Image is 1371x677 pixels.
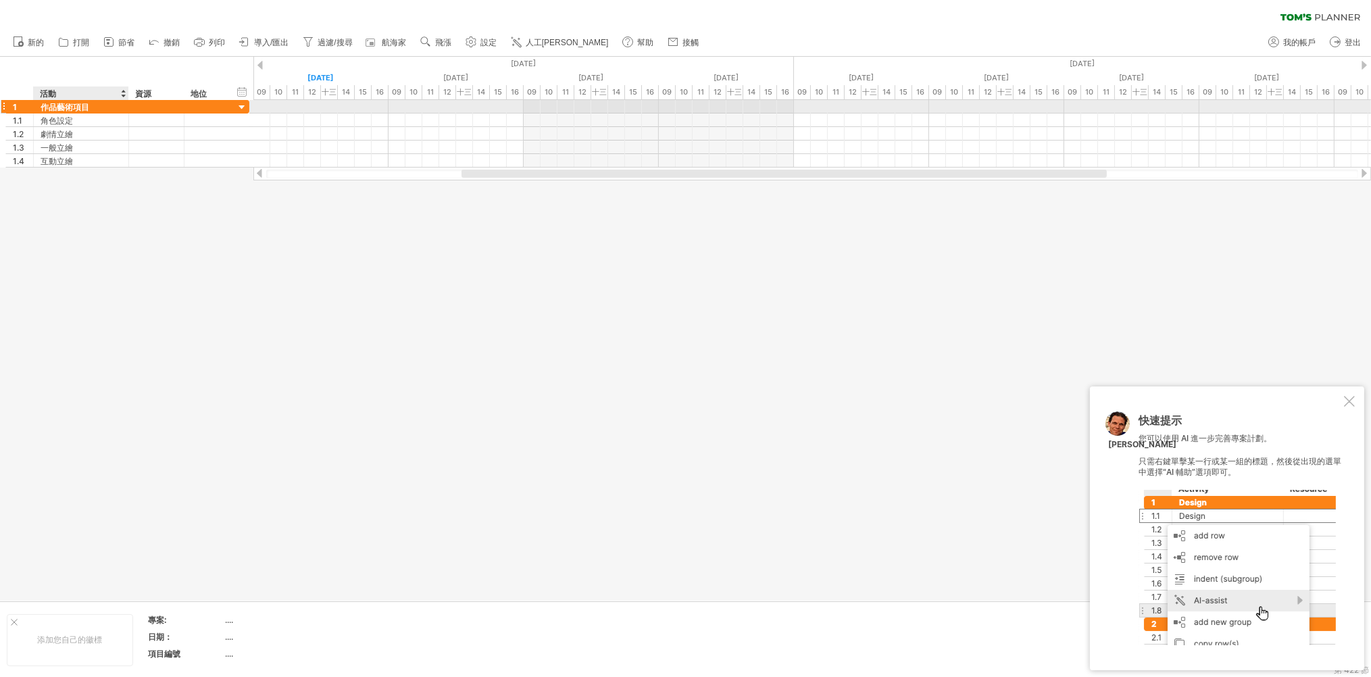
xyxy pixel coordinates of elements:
[73,38,89,47] font: 打開
[364,34,410,51] a: 航海家
[1305,87,1313,97] font: 15
[40,89,56,99] font: 活動
[480,38,497,47] font: 設定
[680,87,688,97] font: 10
[697,87,704,97] font: 11
[1255,73,1280,82] font: [DATE]
[376,87,384,97] font: 16
[764,87,772,97] font: 15
[477,87,485,97] font: 14
[1254,87,1262,97] font: 12
[507,34,613,51] a: 人工[PERSON_NAME]
[191,34,229,51] a: 列印
[637,38,653,47] font: 幫助
[562,87,569,97] font: 11
[1238,87,1245,97] font: 11
[494,87,502,97] font: 15
[41,116,73,126] font: 角色設定
[444,73,469,82] font: [DATE]
[118,38,134,47] font: 節省
[664,34,703,51] a: 接觸
[1119,87,1127,97] font: 12
[950,87,958,97] font: 10
[682,38,699,47] font: 接觸
[1203,87,1212,97] font: 09
[13,156,24,166] font: 1.4
[225,649,233,659] font: ....
[1018,87,1026,97] font: 14
[225,615,233,625] font: ....
[1265,34,1320,51] a: 我的帳戶
[443,87,451,97] font: 12
[164,38,180,47] font: 撤銷
[1355,87,1364,97] font: 10
[899,87,907,97] font: 15
[28,38,44,47] font: 新的
[1199,71,1335,85] div: 2025年9月4日，星期四
[1120,73,1145,82] font: [DATE]
[1187,87,1195,97] font: 16
[9,34,48,51] a: 新的
[511,87,519,97] font: 16
[41,143,73,153] font: 一般立繪
[1139,413,1182,427] font: 快速提示
[148,615,167,625] font: 專案:
[794,71,929,85] div: 2025年9月1日星期一
[1338,87,1347,97] font: 09
[629,87,637,97] font: 15
[815,87,823,97] font: 10
[41,156,73,166] font: 互動立繪
[322,87,336,97] font: 十三
[1139,433,1272,443] font: 您可以使用 AI 進一步完善專案計劃。
[797,87,807,97] font: 09
[727,87,742,97] font: 十三
[236,34,293,51] a: 導入/匯出
[254,38,289,47] font: 導入/匯出
[308,87,316,97] font: 12
[997,87,1012,97] font: 十三
[135,89,151,99] font: 資源
[462,34,501,51] a: 設定
[662,87,672,97] font: 09
[145,34,184,51] a: 撤銷
[646,87,654,97] font: 16
[1322,87,1330,97] font: 16
[862,87,877,97] font: 十三
[41,129,73,139] font: 劇情立繪
[1345,38,1361,47] font: 登出
[929,71,1064,85] div: 2025年9月2日星期二
[1170,87,1178,97] font: 15
[191,89,207,99] font: 地位
[527,87,537,97] font: 09
[619,34,657,51] a: 幫助
[714,73,739,82] font: [DATE]
[1326,34,1365,51] a: 登出
[435,38,451,47] font: 飛漲
[148,649,180,659] font: 項目編號
[524,71,659,85] div: 2025年8月30日星期六
[257,87,266,97] font: 09
[984,87,992,97] font: 12
[1068,87,1077,97] font: 09
[932,87,942,97] font: 09
[1108,439,1176,449] font: [PERSON_NAME]
[968,87,974,97] font: 11
[409,87,418,97] font: 10
[457,87,472,97] font: 十三
[13,102,17,112] font: 1
[714,87,722,97] font: 12
[427,87,434,97] font: 11
[299,34,356,51] a: 過濾/搜尋
[916,87,924,97] font: 16
[13,116,22,126] font: 1.1
[984,73,1009,82] font: [DATE]
[382,38,406,47] font: 航海家
[747,87,755,97] font: 14
[1153,87,1161,97] font: 14
[318,38,352,47] font: 過濾/搜尋
[849,87,857,97] font: 12
[359,87,367,97] font: 15
[612,87,620,97] font: 14
[832,87,839,97] font: 11
[292,87,299,97] font: 11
